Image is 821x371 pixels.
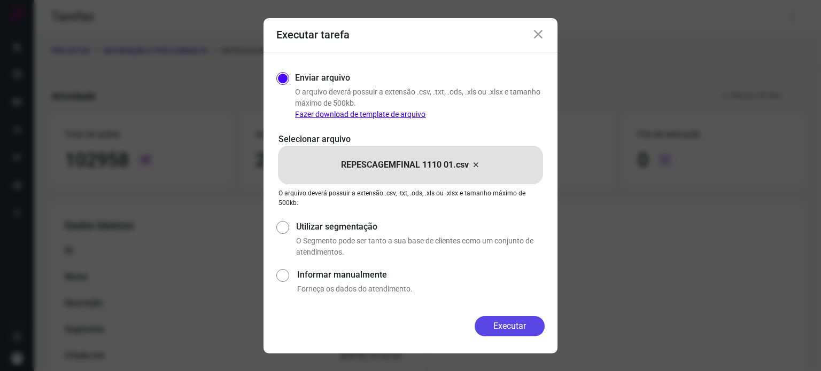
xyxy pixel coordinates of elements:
h3: Executar tarefa [276,28,350,41]
p: Selecionar arquivo [278,133,543,146]
p: Forneça os dados do atendimento. [297,283,545,295]
button: Executar [475,316,545,336]
p: O arquivo deverá possuir a extensão .csv, .txt, .ods, .xls ou .xlsx e tamanho máximo de 500kb. [295,86,545,120]
p: REPESCAGEMFINAL 1110 01.csv [341,159,469,171]
label: Enviar arquivo [295,72,350,84]
a: Fazer download de template de arquivo [295,110,425,119]
p: O arquivo deverá possuir a extensão .csv, .txt, .ods, .xls ou .xlsx e tamanho máximo de 500kb. [278,188,543,208]
label: Informar manualmente [297,269,545,281]
label: Utilizar segmentação [296,220,545,233]
p: O Segmento pode ser tanto a sua base de clientes como um conjunto de atendimentos. [296,235,545,258]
